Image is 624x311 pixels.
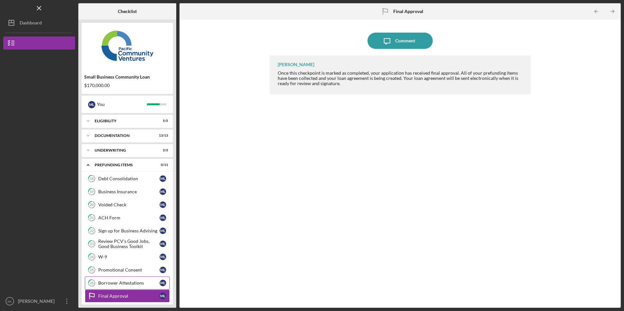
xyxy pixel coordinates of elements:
a: 20Voided CheckML [85,198,170,211]
div: Borrower Attestations [98,280,160,286]
tspan: 24 [90,255,94,259]
div: M L [160,267,166,273]
div: 5 / 5 [156,119,168,123]
div: 13 / 13 [156,134,168,138]
tspan: 25 [90,268,94,272]
a: 21ACH FormML [85,211,170,224]
div: Dashboard [20,16,42,31]
b: Checklist [118,9,137,14]
div: 0 / 11 [156,163,168,167]
div: [PERSON_NAME] [278,62,314,67]
img: Product logo [82,26,173,65]
a: 18Debt ConsolidationML [85,172,170,185]
div: Promotional Consent [98,267,160,273]
div: Documentation [95,134,152,138]
div: M L [160,228,166,234]
text: ML [8,300,12,303]
b: Final Approval [393,9,423,14]
div: M L [160,215,166,221]
tspan: 22 [90,229,94,233]
a: 25Promotional ConsentML [85,263,170,276]
div: ACH Form [98,215,160,220]
a: 23Review PCV's Good Jobs, Good Business ToolkitML [85,237,170,250]
div: $170,000.00 [84,83,170,88]
tspan: 21 [90,216,94,220]
a: 24W-9ML [85,250,170,263]
div: Review PCV's Good Jobs, Good Business Toolkit [98,239,160,249]
div: Business Insurance [98,189,160,194]
div: 2 / 2 [156,148,168,152]
div: Prefunding Items [95,163,152,167]
div: M L [160,188,166,195]
div: M L [160,175,166,182]
tspan: 18 [90,177,94,181]
a: 19Business InsuranceML [85,185,170,198]
div: Underwriting [95,148,152,152]
a: 22Sign up for Business AdvisingML [85,224,170,237]
div: W-9 [98,254,160,259]
div: M L [88,101,95,108]
div: M L [160,241,166,247]
tspan: 19 [90,190,94,194]
div: You [97,99,147,110]
div: Voided Check [98,202,160,207]
div: [PERSON_NAME] [16,295,59,309]
tspan: 23 [90,242,94,246]
div: M L [160,201,166,208]
tspan: 20 [90,203,94,207]
div: M L [160,254,166,260]
div: Final Approval [98,293,160,299]
div: Once this checkpoint is marked as completed, your application has received final approval. All of... [278,70,524,86]
tspan: 26 [90,281,94,285]
a: Final ApprovalML [85,289,170,303]
div: M L [160,293,166,299]
div: Debt Consolidation [98,176,160,181]
button: ML[PERSON_NAME] [3,295,75,308]
div: Sign up for Business Advising [98,228,160,233]
div: Eligibility [95,119,152,123]
div: Small Business Community Loan [84,74,170,80]
a: 26Borrower AttestationsML [85,276,170,289]
button: Dashboard [3,16,75,29]
div: M L [160,280,166,286]
div: Comment [395,33,415,49]
button: Comment [367,33,433,49]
